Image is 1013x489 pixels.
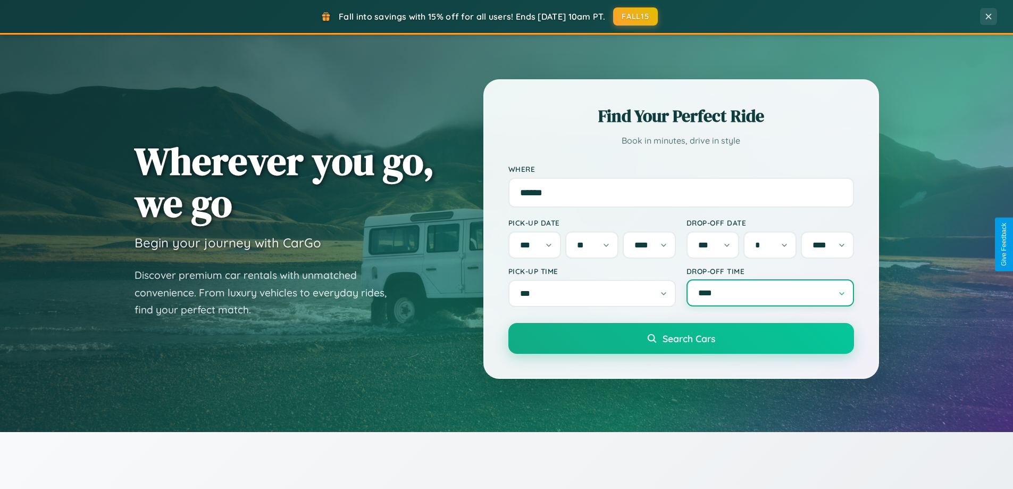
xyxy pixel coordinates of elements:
[135,267,400,319] p: Discover premium car rentals with unmatched convenience. From luxury vehicles to everyday rides, ...
[508,133,854,148] p: Book in minutes, drive in style
[339,11,605,22] span: Fall into savings with 15% off for all users! Ends [DATE] 10am PT.
[687,218,854,227] label: Drop-off Date
[508,323,854,354] button: Search Cars
[135,235,321,251] h3: Begin your journey with CarGo
[508,267,676,276] label: Pick-up Time
[613,7,658,26] button: FALL15
[135,140,434,224] h1: Wherever you go, we go
[508,218,676,227] label: Pick-up Date
[687,267,854,276] label: Drop-off Time
[508,104,854,128] h2: Find Your Perfect Ride
[508,164,854,173] label: Where
[663,333,715,344] span: Search Cars
[1000,223,1008,266] div: Give Feedback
